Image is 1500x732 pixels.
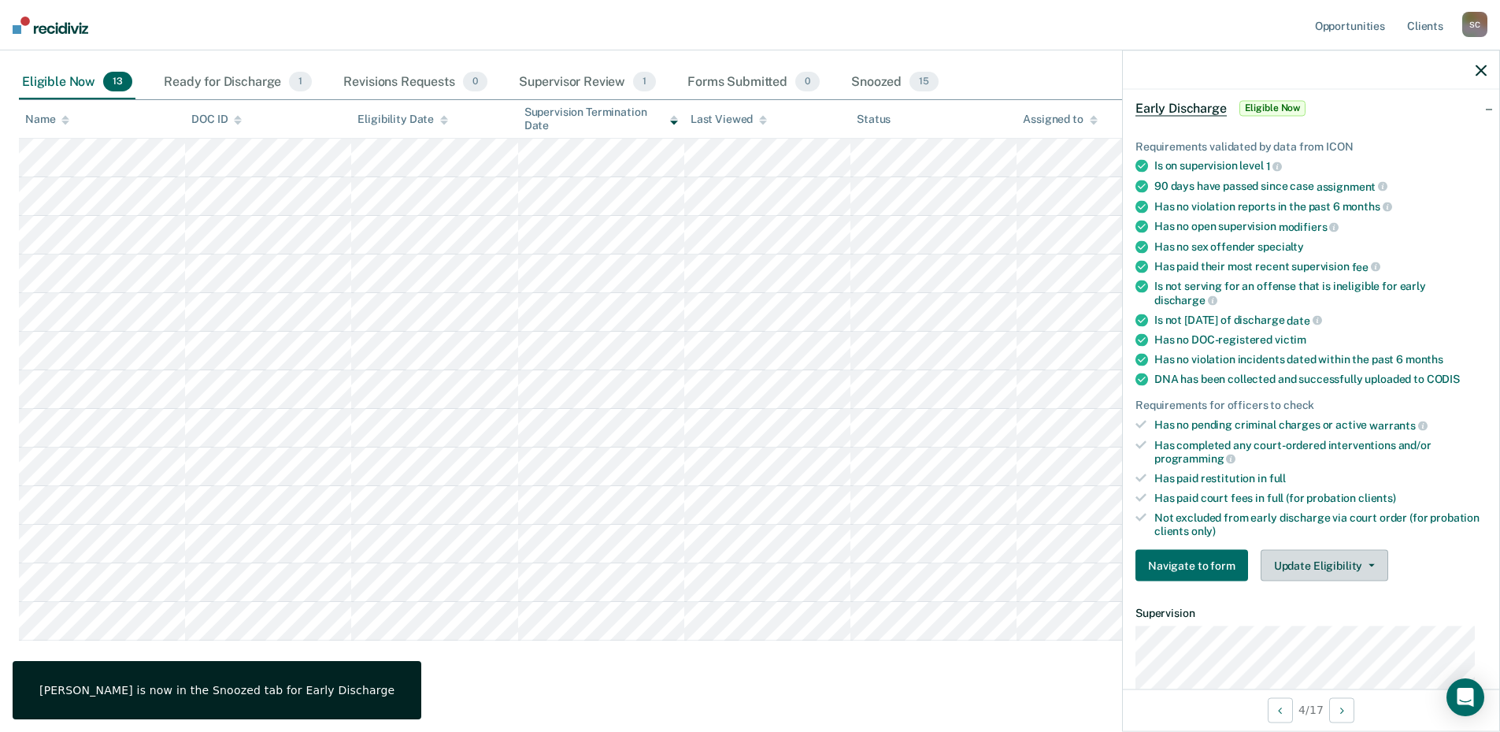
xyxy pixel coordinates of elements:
[1154,452,1235,465] span: programming
[848,65,942,100] div: Snoozed
[691,113,767,126] div: Last Viewed
[857,113,891,126] div: Status
[795,72,820,92] span: 0
[1462,12,1487,37] div: S C
[1123,689,1499,730] div: 4 / 17
[1154,373,1487,386] div: DNA has been collected and successfully uploaded to
[1123,83,1499,133] div: Early DischargeEligible Now
[1154,220,1487,234] div: Has no open supervision
[1369,418,1428,431] span: warrants
[1329,697,1354,723] button: Next Opportunity
[1023,113,1097,126] div: Assigned to
[1287,314,1321,326] span: date
[1135,100,1227,116] span: Early Discharge
[1446,678,1484,716] div: Open Intercom Messenger
[1257,240,1304,252] span: specialty
[1135,139,1487,153] div: Requirements validated by data from ICON
[1352,260,1380,273] span: fee
[1154,159,1487,173] div: Is on supervision level
[357,113,448,126] div: Eligibility Date
[524,106,678,132] div: Supervision Termination Date
[1154,240,1487,253] div: Has no sex offender
[1154,418,1487,433] div: Has no pending criminal charges or active
[161,65,315,100] div: Ready for Discharge
[1154,293,1217,306] span: discharge
[25,113,69,126] div: Name
[1358,491,1396,503] span: clients)
[1317,180,1387,192] span: assignment
[633,72,656,92] span: 1
[1266,160,1283,173] span: 1
[1427,373,1460,385] span: CODIS
[1275,333,1306,346] span: victim
[1154,313,1487,327] div: Is not [DATE] of discharge
[1279,220,1339,232] span: modifiers
[684,65,823,100] div: Forms Submitted
[1343,200,1392,213] span: months
[1154,472,1487,485] div: Has paid restitution in
[1154,511,1487,537] div: Not excluded from early discharge via court order (for probation clients
[463,72,487,92] span: 0
[1269,472,1286,485] span: full
[289,72,312,92] span: 1
[909,72,939,92] span: 15
[103,72,132,92] span: 13
[1191,524,1216,537] span: only)
[19,65,135,100] div: Eligible Now
[1154,199,1487,214] div: Has no violation reports in the past 6
[1261,550,1388,582] button: Update Eligibility
[1154,259,1487,273] div: Has paid their most recent supervision
[1154,333,1487,347] div: Has no DOC-registered
[1135,550,1254,582] a: Navigate to form link
[191,113,242,126] div: DOC ID
[1406,353,1443,366] span: months
[1135,550,1248,582] button: Navigate to form
[1154,491,1487,504] div: Has paid court fees in full (for probation
[1154,179,1487,193] div: 90 days have passed since case
[1135,399,1487,412] div: Requirements for officers to check
[516,65,660,100] div: Supervisor Review
[1268,697,1293,723] button: Previous Opportunity
[1154,280,1487,307] div: Is not serving for an offense that is ineligible for early
[39,683,394,697] div: [PERSON_NAME] is now in the Snoozed tab for Early Discharge
[1239,100,1306,116] span: Eligible Now
[1154,438,1487,465] div: Has completed any court-ordered interventions and/or
[1135,607,1487,620] dt: Supervision
[13,17,88,34] img: Recidiviz
[1154,353,1487,366] div: Has no violation incidents dated within the past 6
[340,65,490,100] div: Revisions Requests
